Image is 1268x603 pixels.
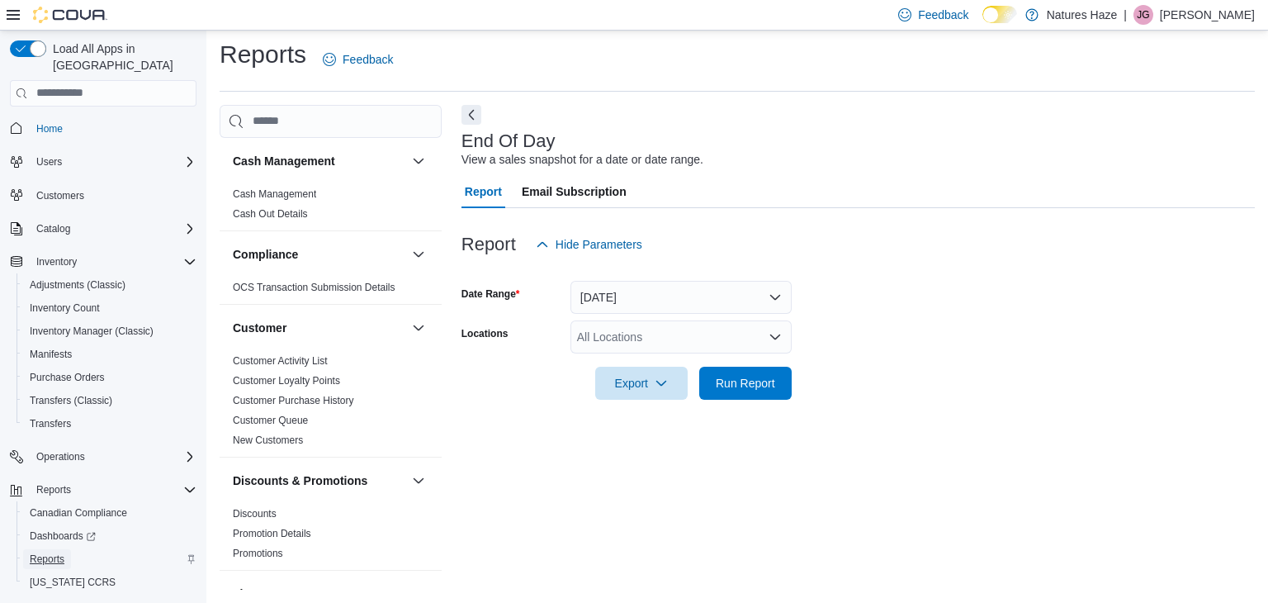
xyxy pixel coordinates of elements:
[30,480,196,500] span: Reports
[23,503,134,523] a: Canadian Compliance
[461,327,509,340] label: Locations
[556,236,642,253] span: Hide Parameters
[233,188,316,201] span: Cash Management
[30,553,64,566] span: Reports
[316,43,400,76] a: Feedback
[23,391,196,411] span: Transfers (Classic)
[529,228,649,261] button: Hide Parameters
[233,320,405,336] button: Customer
[1047,5,1118,25] p: Natures Haze
[220,184,442,230] div: Cash Management
[30,152,69,172] button: Users
[23,391,119,411] a: Transfers (Classic)
[233,282,395,293] a: OCS Transaction Submission Details
[595,367,688,400] button: Export
[30,447,92,467] button: Operations
[23,549,196,569] span: Reports
[233,415,308,426] a: Customer Queue
[17,571,203,594] button: [US_STATE] CCRS
[17,366,203,389] button: Purchase Orders
[17,548,203,571] button: Reports
[23,414,196,434] span: Transfers
[461,287,520,301] label: Date Range
[409,471,428,491] button: Discounts & Promotions
[23,275,196,295] span: Adjustments (Classic)
[17,501,203,525] button: Canadian Compliance
[233,472,367,489] h3: Discounts & Promotions
[30,186,91,206] a: Customers
[1137,5,1149,25] span: JG
[233,153,335,169] h3: Cash Management
[36,222,70,235] span: Catalog
[3,150,203,173] button: Users
[233,434,303,447] span: New Customers
[233,586,405,602] button: Finance
[3,445,203,468] button: Operations
[233,207,308,221] span: Cash Out Details
[461,151,703,169] div: View a sales snapshot for a date or date range.
[30,278,125,292] span: Adjustments (Classic)
[233,246,298,263] h3: Compliance
[46,40,196,74] span: Load All Apps in [GEOGRAPHIC_DATA]
[982,6,1017,23] input: Dark Mode
[30,119,69,139] a: Home
[23,503,196,523] span: Canadian Compliance
[36,450,85,463] span: Operations
[233,527,311,540] span: Promotion Details
[699,367,792,400] button: Run Report
[233,374,340,387] span: Customer Loyalty Points
[716,375,775,392] span: Run Report
[233,395,354,406] a: Customer Purchase History
[769,330,782,344] button: Open list of options
[17,525,203,548] a: Dashboards
[570,281,792,314] button: [DATE]
[36,483,71,496] span: Reports
[233,547,283,560] span: Promotions
[23,572,196,592] span: Washington CCRS
[461,105,481,125] button: Next
[3,250,203,273] button: Inventory
[23,344,196,364] span: Manifests
[23,321,196,341] span: Inventory Manager (Classic)
[23,321,160,341] a: Inventory Manager (Classic)
[461,235,516,254] h3: Report
[30,219,196,239] span: Catalog
[220,351,442,457] div: Customer
[30,447,196,467] span: Operations
[30,576,116,589] span: [US_STATE] CCRS
[3,183,203,207] button: Customers
[3,116,203,140] button: Home
[233,434,303,446] a: New Customers
[605,367,678,400] span: Export
[233,355,328,367] a: Customer Activity List
[17,389,203,412] button: Transfers (Classic)
[23,526,102,546] a: Dashboards
[36,255,77,268] span: Inventory
[30,348,72,361] span: Manifests
[17,343,203,366] button: Manifests
[233,375,340,387] a: Customer Loyalty Points
[23,298,106,318] a: Inventory Count
[23,549,71,569] a: Reports
[1133,5,1153,25] div: Janet Gilliver
[17,412,203,435] button: Transfers
[233,188,316,200] a: Cash Management
[233,281,395,294] span: OCS Transaction Submission Details
[1160,5,1255,25] p: [PERSON_NAME]
[461,131,556,151] h3: End Of Day
[3,478,203,501] button: Reports
[233,472,405,489] button: Discounts & Promotions
[233,586,277,602] h3: Finance
[233,354,328,368] span: Customer Activity List
[17,297,203,320] button: Inventory Count
[1124,5,1127,25] p: |
[30,118,196,139] span: Home
[233,507,277,520] span: Discounts
[30,219,77,239] button: Catalog
[233,246,405,263] button: Compliance
[220,504,442,570] div: Discounts & Promotions
[343,51,393,68] span: Feedback
[23,414,78,434] a: Transfers
[409,318,428,338] button: Customer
